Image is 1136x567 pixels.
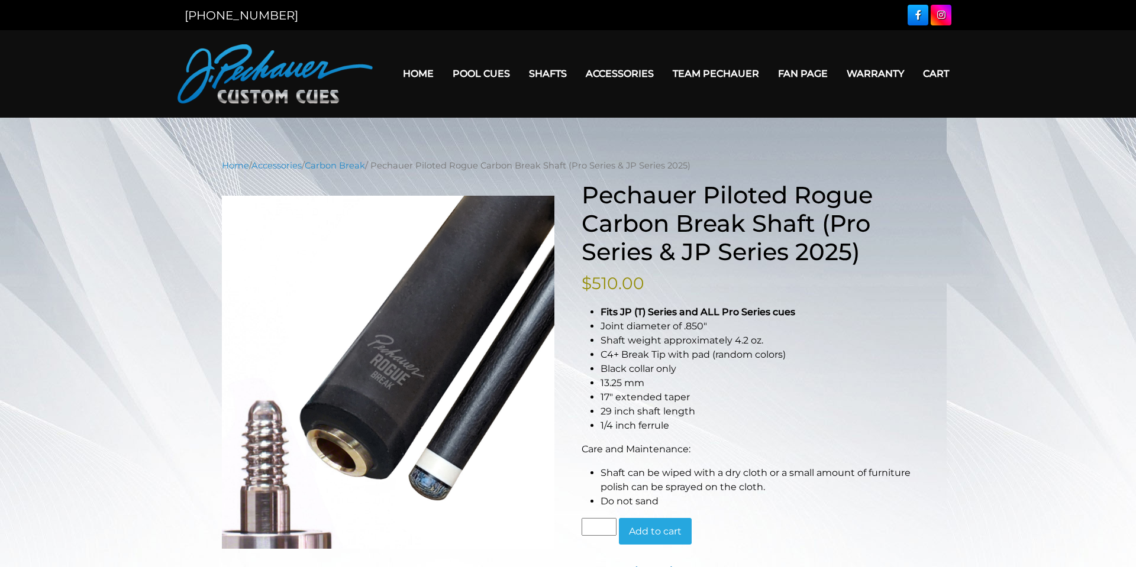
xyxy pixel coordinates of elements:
bdi: 510.00 [582,273,644,293]
strong: Fits JP (T) Series and ALL Pro Series cues [601,306,795,317]
li: Joint diameter of .850″ [601,319,914,333]
li: 17″ extended taper [601,390,914,404]
p: Care and Maintenance: [582,442,914,456]
a: Accessories [251,160,302,171]
a: Home [222,160,249,171]
li: 29 inch shaft length [601,404,914,419]
h1: Pechauer Piloted Rogue Carbon Break Shaft (Pro Series & JP Series 2025) [582,181,914,266]
a: Home [393,59,443,89]
a: [PHONE_NUMBER] [185,8,298,22]
a: Carbon Break [305,160,365,171]
a: Cart [914,59,958,89]
button: Add to cart [619,518,692,545]
img: Pechauer Custom Cues [177,44,373,103]
span: $ [582,273,592,293]
li: 1/4 inch ferrule [601,419,914,433]
a: Pool Cues [443,59,519,89]
img: new-pro-with-tip-break.jpg [222,196,554,549]
li: Black collar only [601,362,914,376]
li: C4+ Break Tip with pad (random colors) [601,348,914,362]
a: Team Pechauer [663,59,769,89]
a: Accessories [576,59,663,89]
li: Do not sand [601,494,914,508]
li: Shaft can be wiped with a dry cloth or a small amount of furniture polish can be sprayed on the c... [601,466,914,494]
li: 13.25 mm [601,376,914,390]
li: Shaft weight approximately 4.2 oz. [601,333,914,348]
input: Product quantity [582,518,616,536]
a: Warranty [837,59,914,89]
a: Fan Page [769,59,837,89]
a: Shafts [519,59,576,89]
nav: Breadcrumb [222,159,914,172]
